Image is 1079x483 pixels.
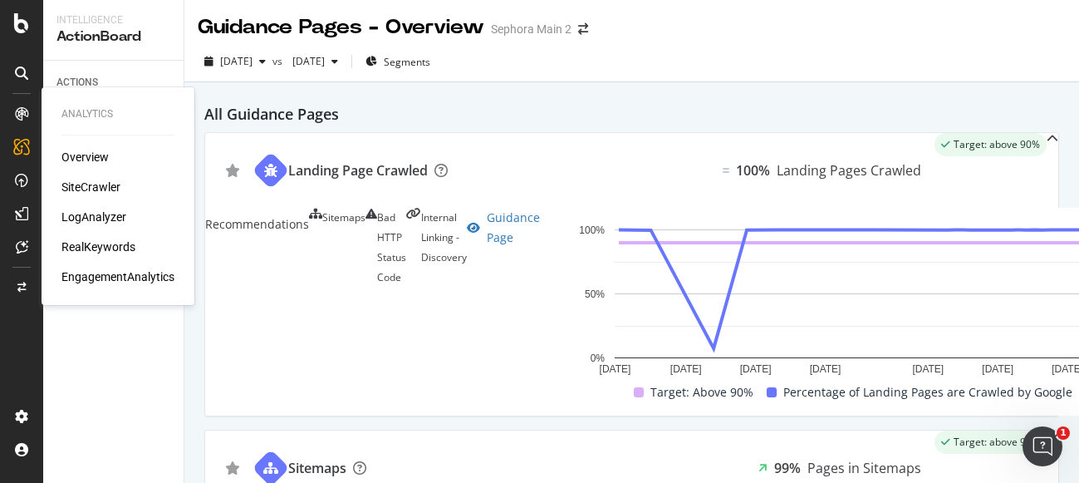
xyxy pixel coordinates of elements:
a: ACTIONS [56,74,172,91]
text: [DATE] [982,363,1013,375]
button: Segments [359,48,437,75]
div: Internal Linking - Discovery [421,208,467,416]
text: [DATE] [740,363,772,375]
div: success label [934,133,1047,156]
a: LogAnalyzer [61,209,126,225]
span: Target: above 95% [954,437,1040,447]
button: [DATE] [286,48,345,75]
div: ACTIONS [56,74,98,91]
div: star [225,164,240,177]
img: Equal [723,168,729,173]
div: Landing Page Crawled [288,160,428,180]
span: Segments [384,55,430,69]
iframe: Intercom live chat [1023,426,1062,466]
a: Overview [61,149,109,165]
div: Pages in Sitemaps [807,458,921,478]
text: 0% [591,352,606,364]
div: star [225,461,240,475]
div: 99% [774,458,801,478]
span: Percentage of Landing Pages are Crawled by Google [783,382,1072,402]
div: Guidance Pages - Overview [198,13,484,42]
div: success label [934,431,1047,454]
button: [DATE] [198,48,272,75]
div: Sitemaps [288,458,346,478]
a: RealKeywords [61,239,135,255]
div: Guidance Page [487,208,540,248]
span: 2025 Sep. 4th [220,54,253,68]
a: SiteCrawler [61,179,120,195]
div: Intelligence [56,13,170,27]
text: [DATE] [670,363,702,375]
text: [DATE] [810,363,841,375]
text: [DATE] [912,363,944,375]
div: arrow-right-arrow-left [578,23,588,35]
h2: All Guidance Pages [204,102,1059,126]
span: 1 [1057,426,1070,440]
text: [DATE] [600,363,631,375]
text: 100% [579,224,605,236]
div: Landing Pages Crawled [777,160,921,180]
span: vs [272,54,286,68]
span: Target: above 90% [954,140,1040,150]
span: Target: Above 90% [650,382,753,402]
div: Bad HTTP Status Code [377,208,406,412]
div: Sephora Main 2 [491,21,571,37]
span: 2025 May. 15th [286,54,325,68]
div: 100% [736,160,770,180]
div: Sitemaps [322,208,365,412]
div: Recommendations [205,214,309,402]
div: ActionBoard [56,27,170,47]
text: 50% [585,288,605,300]
a: EngagementAnalytics [61,269,174,285]
a: Guidance Page [467,208,540,416]
div: Analytics [61,107,174,121]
